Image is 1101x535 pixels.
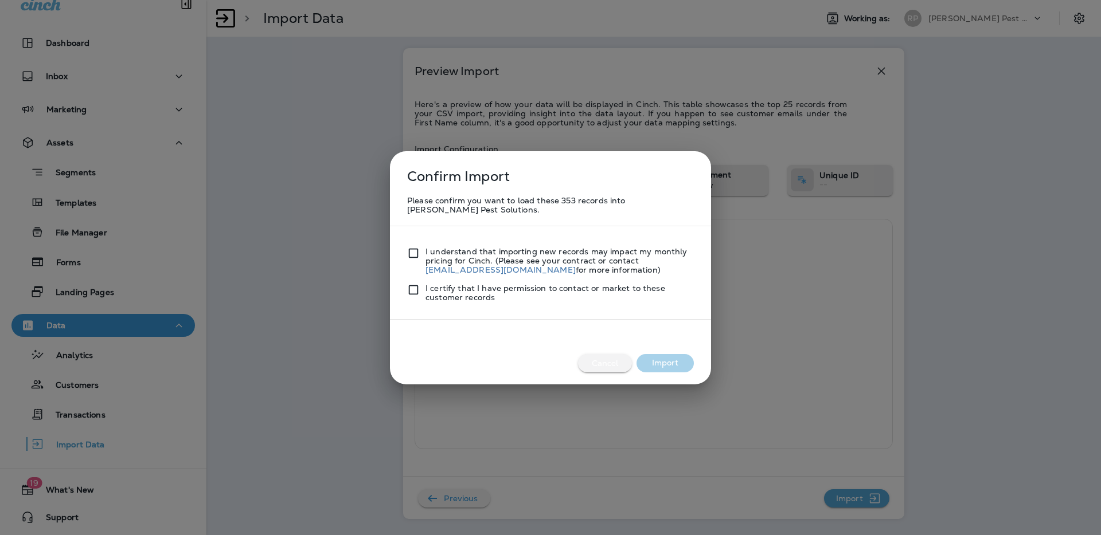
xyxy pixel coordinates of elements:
p: Cancel [587,354,623,372]
p: Confirm Import [401,163,510,190]
a: [EMAIL_ADDRESS][DOMAIN_NAME] [425,265,576,275]
p: Please confirm you want to load these 353 records into [PERSON_NAME] Pest Solutions. [407,196,694,214]
p: I understand that importing new records may impact my monthly pricing for Cinch. (Please see your... [425,247,694,274]
p: I certify that I have permission to contact or market to these customer records [425,284,694,302]
button: Cancel [578,354,632,372]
